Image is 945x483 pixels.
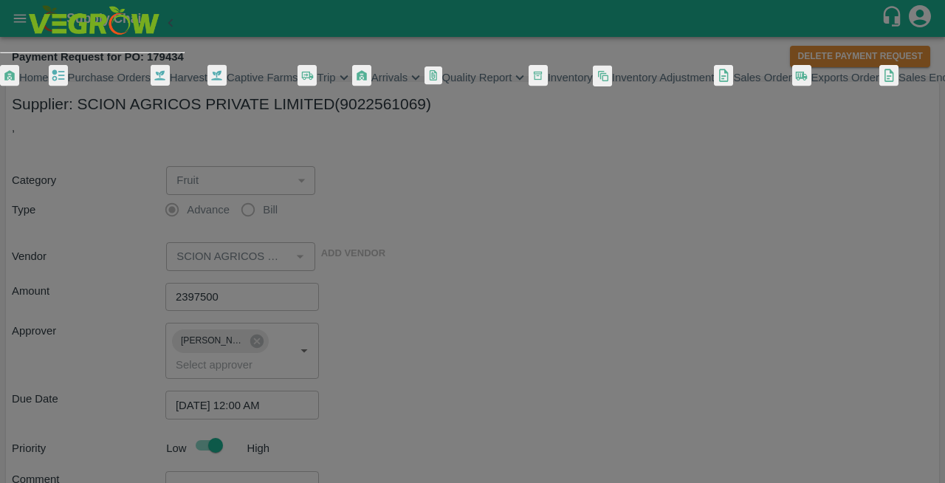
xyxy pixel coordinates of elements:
span: Arrivals [371,72,408,83]
span: Inventory Adjustment [612,72,715,83]
span: Exports Order [811,72,879,83]
img: harvest [151,64,170,86]
span: Inventory [548,72,593,83]
a: harvestHarvest [151,64,207,91]
span: Harvest [170,72,207,83]
a: whInventoryInventory [529,65,593,91]
span: Sales Order [733,72,791,83]
img: whInventory [529,65,548,86]
a: shipmentsExports Order [792,65,879,91]
a: inventoryInventory Adjustment [593,65,715,91]
div: whArrivalArrivals [352,65,425,91]
img: shipments [792,65,811,86]
span: Purchase Orders [68,72,151,83]
a: harvestCaptive Farms [207,64,298,91]
span: Home [19,72,49,83]
a: recieptPurchase Orders [49,65,151,91]
div: qualityReportQuality Report [425,66,529,89]
img: reciept [49,65,68,86]
img: inventory [593,65,612,86]
div: deliveryTrip [298,65,351,91]
img: sales [714,65,733,86]
span: Quality Report [442,72,512,83]
span: Captive Farms [227,72,298,83]
img: delivery [298,65,317,86]
img: harvest [207,64,227,86]
img: sales [879,65,898,86]
a: salesSales Order [714,65,791,91]
img: qualityReport [425,66,442,85]
img: whArrival [352,65,371,86]
span: Trip [317,72,335,83]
